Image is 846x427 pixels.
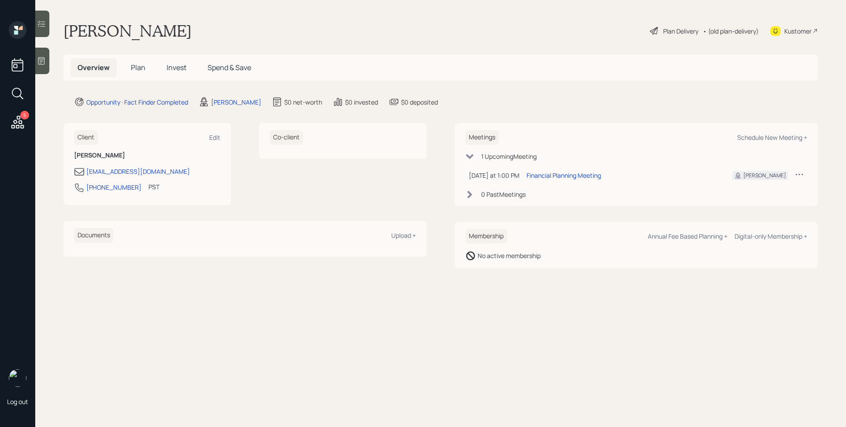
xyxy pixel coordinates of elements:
span: Spend & Save [208,63,251,72]
span: Overview [78,63,110,72]
h6: [PERSON_NAME] [74,152,220,159]
h6: Documents [74,228,114,243]
div: Schedule New Meeting + [737,133,807,142]
div: Digital-only Membership + [735,232,807,240]
div: [PERSON_NAME] [743,172,786,180]
img: james-distasi-headshot.png [9,369,26,387]
div: • (old plan-delivery) [703,26,759,36]
div: Edit [209,133,220,142]
h6: Client [74,130,98,145]
div: [EMAIL_ADDRESS][DOMAIN_NAME] [86,167,190,176]
h6: Co-client [270,130,303,145]
div: [PERSON_NAME] [211,97,261,107]
div: Financial Planning Meeting [527,171,601,180]
div: 1 Upcoming Meeting [481,152,537,161]
div: Opportunity · Fact Finder Completed [86,97,188,107]
div: 5 [20,111,29,120]
span: Invest [167,63,186,72]
div: Annual Fee Based Planning + [648,232,727,240]
div: Upload + [391,231,416,240]
span: Plan [131,63,145,72]
h6: Meetings [465,130,499,145]
div: PST [148,182,160,191]
div: $0 deposited [401,97,438,107]
div: [DATE] at 1:00 PM [469,171,519,180]
div: $0 net-worth [284,97,322,107]
div: 0 Past Meeting s [481,190,526,199]
div: Kustomer [784,26,812,36]
div: [PHONE_NUMBER] [86,183,141,192]
div: $0 invested [345,97,378,107]
div: No active membership [478,251,541,260]
div: Log out [7,397,28,406]
div: Plan Delivery [663,26,698,36]
h1: [PERSON_NAME] [63,21,192,41]
h6: Membership [465,229,507,243]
